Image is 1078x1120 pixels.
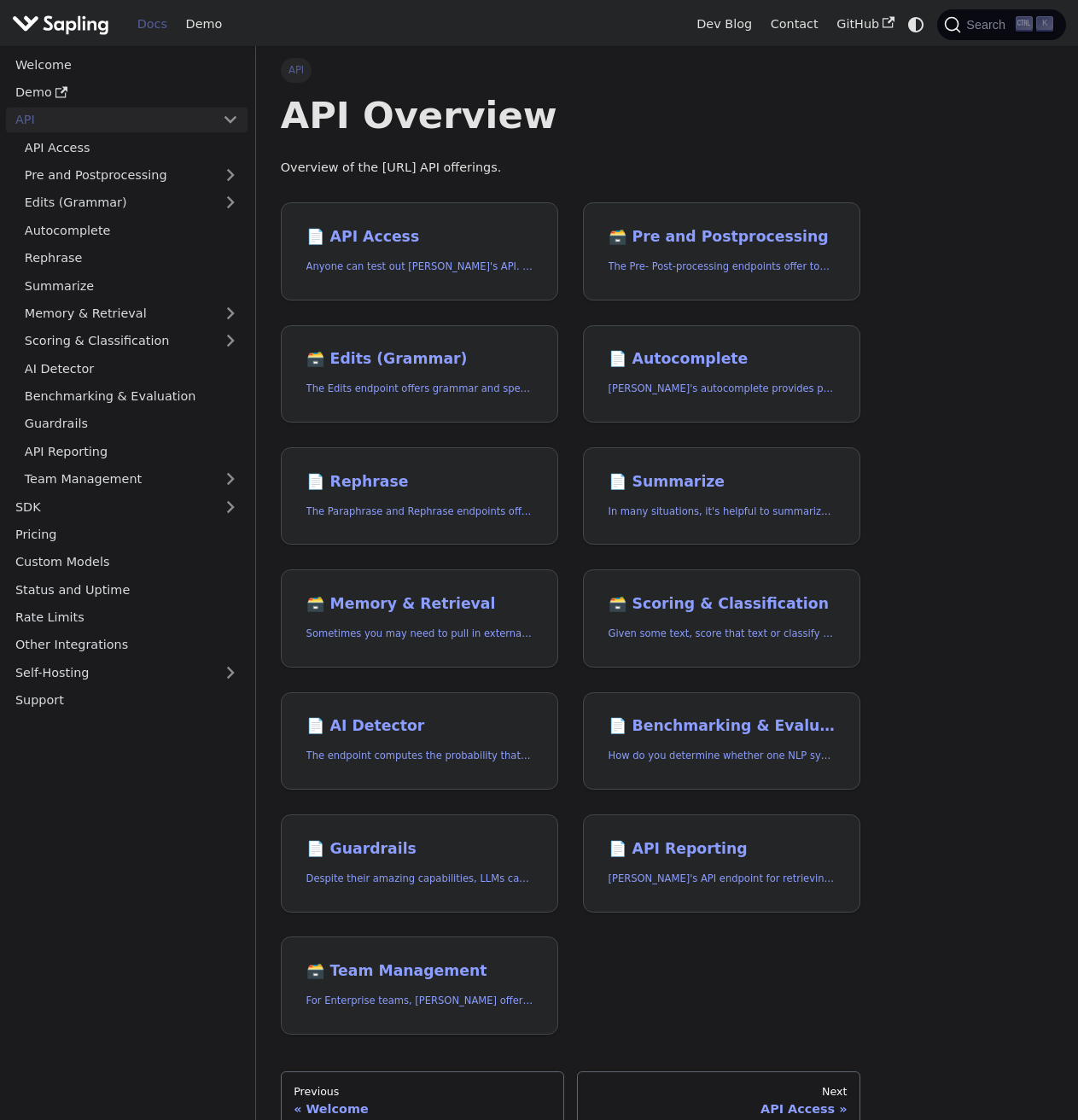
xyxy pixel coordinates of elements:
[761,11,828,38] a: Contact
[306,748,533,764] p: The endpoint computes the probability that a piece of text is AI-generated,
[128,11,177,38] a: Docs
[6,80,248,105] a: Demo
[306,962,533,981] h2: Team Management
[583,447,860,545] a: 📄️ SummarizeIn many situations, it's helpful to summarize a longer document into a shorter, more ...
[609,259,836,275] p: The Pre- Post-processing endpoints offer tools for preparing your text data for ingestation as we...
[583,814,860,913] a: 📄️ API Reporting[PERSON_NAME]'s API endpoint for retrieving API usage analytics.
[281,92,860,138] h1: API Overview
[306,717,533,736] h2: AI Detector
[6,522,248,547] a: Pricing
[306,350,533,369] h2: Edits (Grammar)
[281,202,558,300] a: 📄️ API AccessAnyone can test out [PERSON_NAME]'s API. To get started with the API, simply:
[15,246,248,271] a: Rephrase
[609,595,836,614] h2: Scoring & Classification
[15,356,248,381] a: AI Detector
[15,273,248,298] a: Summarize
[306,259,533,275] p: Anyone can test out Sapling's API. To get started with the API, simply:
[15,411,248,436] a: Guardrails
[306,228,533,247] h2: API Access
[306,871,533,887] p: Despite their amazing capabilities, LLMs can often behave in undesired
[15,439,248,464] a: API Reporting
[6,550,248,575] a: Custom Models
[294,1101,551,1117] div: Welcome
[687,11,760,38] a: Dev Blog
[306,993,533,1009] p: For Enterprise teams, Sapling offers programmatic team provisioning and management.
[6,577,248,602] a: Status and Uptime
[6,605,248,630] a: Rate Limits
[306,595,533,614] h2: Memory & Retrieval
[281,692,558,790] a: 📄️ AI DetectorThe endpoint computes the probability that a piece of text is AI-generated,
[583,692,860,790] a: 📄️ Benchmarking & EvaluationHow do you determine whether one NLP system that suggests edits
[6,633,248,657] a: Other Integrations
[294,1085,551,1099] div: Previous
[590,1101,848,1117] div: API Access
[1036,16,1053,32] kbd: K
[609,350,836,369] h2: Autocomplete
[281,814,558,913] a: 📄️ GuardrailsDespite their amazing capabilities, LLMs can often behave in undesired
[281,58,312,82] span: API
[281,447,558,545] a: 📄️ RephraseThe Paraphrase and Rephrase endpoints offer paraphrasing for particular styles.
[306,473,533,492] h2: Rephrase
[6,688,248,713] a: Support
[937,9,1065,40] button: Search (Ctrl+K)
[15,218,248,242] a: Autocomplete
[281,58,860,82] nav: Breadcrumbs
[15,190,248,215] a: Edits (Grammar)
[583,202,860,300] a: 🗃️ Pre and PostprocessingThe Pre- Post-processing endpoints offer tools for preparing your text d...
[827,11,903,38] a: GitHub
[12,12,109,37] img: Sapling.ai
[583,325,860,423] a: 📄️ Autocomplete[PERSON_NAME]'s autocomplete provides predictions of the next few characters or words
[15,467,248,492] a: Team Management
[609,717,836,736] h2: Benchmarking & Evaluation
[583,569,860,668] a: 🗃️ Scoring & ClassificationGiven some text, score that text or classify it into one of a set of p...
[177,11,231,38] a: Demo
[306,626,533,642] p: Sometimes you may need to pull in external information that doesn't fit in the context size of an...
[609,840,836,859] h2: API Reporting
[609,504,836,520] p: In many situations, it's helpful to summarize a longer document into a shorter, more easily diges...
[306,381,533,397] p: The Edits endpoint offers grammar and spell checking.
[306,840,533,859] h2: Guardrails
[609,228,836,247] h2: Pre and Postprocessing
[12,12,115,37] a: Sapling.ai
[281,569,558,668] a: 🗃️ Memory & RetrievalSometimes you may need to pull in external information that doesn't fit in t...
[6,108,213,132] a: API
[306,504,533,520] p: The Paraphrase and Rephrase endpoints offer paraphrasing for particular styles.
[609,748,836,764] p: How do you determine whether one NLP system that suggests edits
[609,473,836,492] h2: Summarize
[281,936,558,1035] a: 🗃️ Team ManagementFor Enterprise teams, [PERSON_NAME] offers programmatic team provisioning and m...
[961,18,1016,32] span: Search
[213,108,248,132] button: Collapse sidebar category 'API'
[15,163,248,188] a: Pre and Postprocessing
[904,12,929,37] button: Switch between dark and light mode (currently system mode)
[281,158,860,178] p: Overview of the [URL] API offerings.
[6,660,248,685] a: Self-Hosting
[609,871,836,887] p: Sapling's API endpoint for retrieving API usage analytics.
[15,301,248,326] a: Memory & Retrieval
[15,135,248,160] a: API Access
[15,329,248,353] a: Scoring & Classification
[6,52,248,77] a: Welcome
[15,384,248,409] a: Benchmarking & Evaluation
[609,381,836,397] p: Sapling's autocomplete provides predictions of the next few characters or words
[281,325,558,423] a: 🗃️ Edits (Grammar)The Edits endpoint offers grammar and spell checking.
[609,626,836,642] p: Given some text, score that text or classify it into one of a set of pre-specified categories.
[213,494,248,519] button: Expand sidebar category 'SDK'
[6,494,213,519] a: SDK
[590,1085,848,1099] div: Next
